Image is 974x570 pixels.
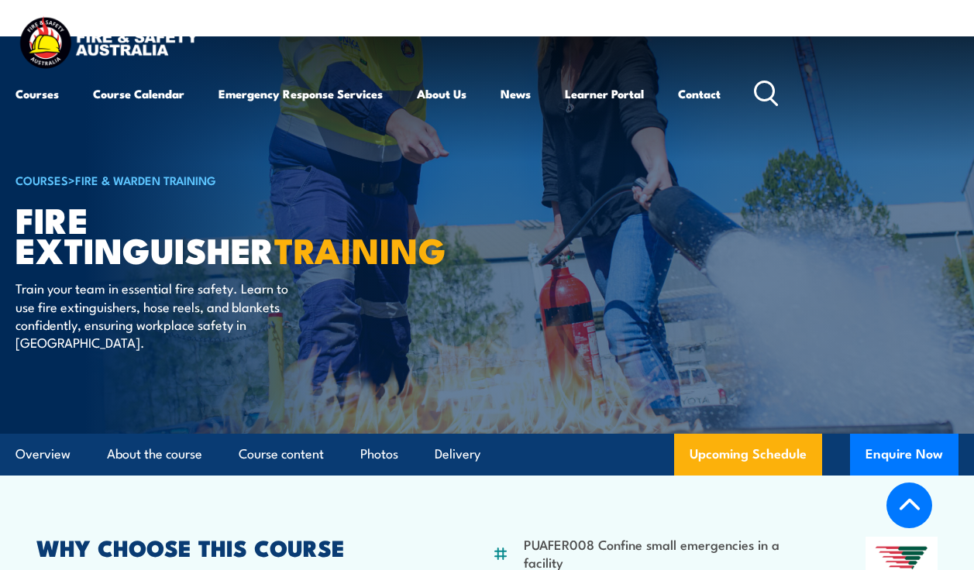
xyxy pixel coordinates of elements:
[417,75,466,112] a: About Us
[674,434,822,476] a: Upcoming Schedule
[93,75,184,112] a: Course Calendar
[239,434,324,475] a: Course content
[219,75,383,112] a: Emergency Response Services
[107,434,202,475] a: About the course
[435,434,480,475] a: Delivery
[15,204,398,264] h1: Fire Extinguisher
[75,171,216,188] a: Fire & Warden Training
[15,279,298,352] p: Train your team in essential fire safety. Learn to use fire extinguishers, hose reels, and blanke...
[274,222,446,276] strong: TRAINING
[15,75,59,112] a: Courses
[360,434,398,475] a: Photos
[36,537,427,557] h2: WHY CHOOSE THIS COURSE
[15,171,68,188] a: COURSES
[565,75,644,112] a: Learner Portal
[501,75,531,112] a: News
[678,75,721,112] a: Contact
[15,434,71,475] a: Overview
[15,170,398,189] h6: >
[850,434,959,476] button: Enquire Now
